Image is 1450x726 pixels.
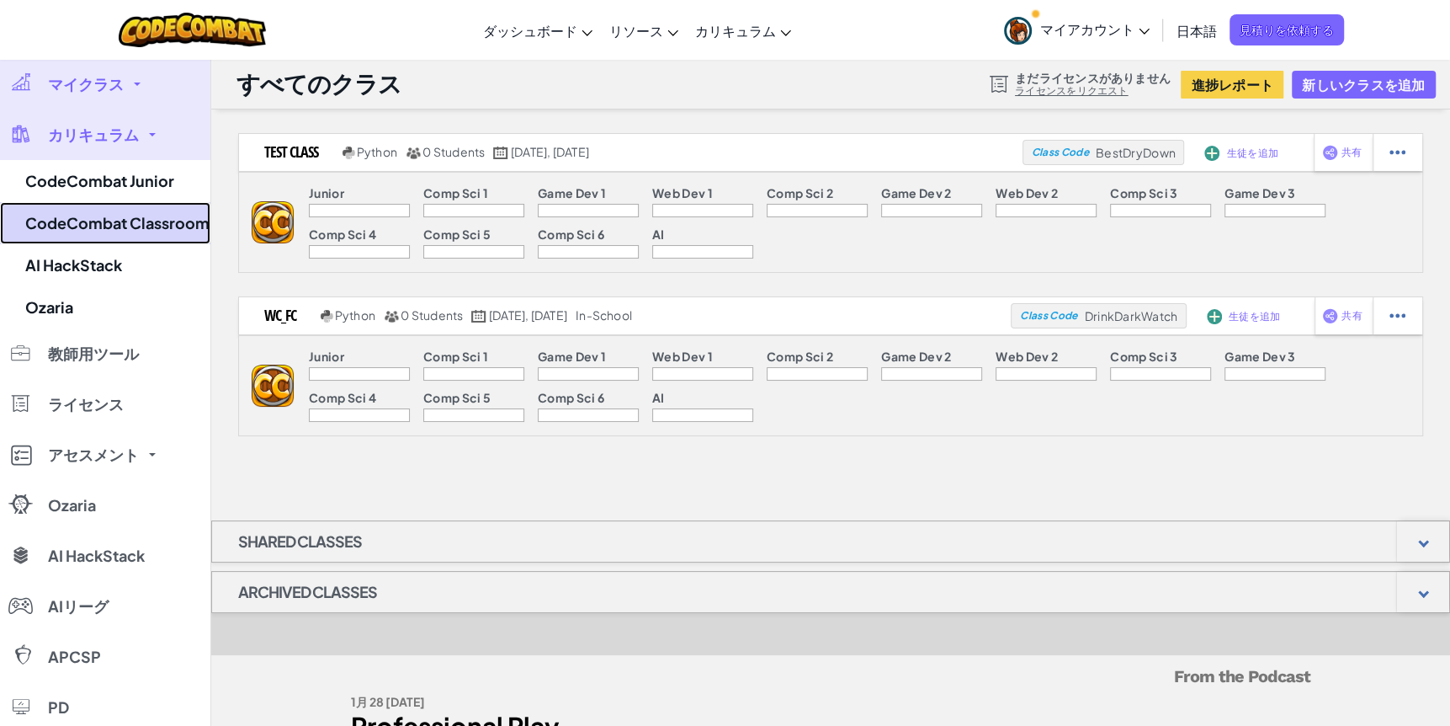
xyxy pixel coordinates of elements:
a: 見積りを依頼する [1230,14,1344,45]
span: リソース [609,22,663,40]
img: logo [252,365,294,407]
span: マイアカウント [1040,20,1150,38]
a: リソース [601,8,687,53]
span: 生徒を追加 [1229,312,1280,322]
p: Comp Sci 1 [423,350,488,363]
p: Junior [309,350,344,363]
span: ダッシュボード [483,22,577,40]
img: IconShare_Purple.svg [1322,308,1338,323]
p: Comp Sci 1 [423,186,488,200]
a: wc_fc Python 0 Students [DATE], [DATE] in-school [239,303,1011,328]
a: ライセンスをリクエスト [1015,84,1171,98]
p: Comp Sci 3 [1110,186,1177,200]
img: python.png [321,310,333,323]
img: CodeCombat logo [119,13,266,47]
a: 日本語 [1168,8,1225,53]
p: Game Dev 1 [538,186,606,200]
span: 日本語 [1176,22,1217,40]
a: カリキュラム [687,8,799,53]
span: カリキュラム [695,22,776,40]
img: IconStudentEllipsis.svg [1389,308,1405,323]
p: Comp Sci 5 [423,391,491,404]
p: Comp Sci 6 [538,227,604,241]
p: Game Dev 2 [881,350,951,363]
p: Comp Sci 4 [309,227,376,241]
span: 共有 [1341,311,1362,321]
h2: wc_fc [239,303,316,328]
span: [DATE], [DATE] [489,307,567,323]
a: ダッシュボード [475,8,601,53]
span: DrinkDarkWatch [1085,308,1178,323]
p: Comp Sci 2 [767,186,833,200]
span: BestDryDown [1096,145,1176,160]
div: 1月 28 [DATE] [351,690,818,714]
p: Web Dev 1 [652,186,713,200]
p: Game Dev 3 [1224,186,1295,200]
img: avatar [1004,17,1032,45]
p: Comp Sci 4 [309,391,376,404]
img: IconAddStudents.svg [1204,146,1219,161]
p: Web Dev 2 [996,350,1058,363]
span: 0 Students [422,144,485,159]
p: Comp Sci 6 [538,391,604,404]
span: Python [357,144,397,159]
span: AIリーグ [48,599,109,614]
h1: Archived Classes [212,571,403,613]
span: Ozaria [48,498,96,513]
span: カリキュラム [48,127,139,142]
span: ライセンス [48,397,124,412]
span: [DATE], [DATE] [511,144,589,159]
span: 0 Students [401,307,463,323]
h5: From the Podcast [351,664,1310,690]
a: マイアカウント [996,3,1158,56]
p: Comp Sci 5 [423,227,491,241]
p: Comp Sci 2 [767,350,833,363]
span: マイクラス [48,77,124,92]
button: 新しいクラスを追加 [1292,71,1435,99]
p: Junior [309,186,344,200]
img: python.png [343,147,355,159]
img: MultipleUsers.png [384,310,399,323]
p: Game Dev 3 [1224,350,1295,363]
span: まだライセンスがありません [1015,71,1171,84]
a: test class Python 0 Students [DATE], [DATE] [239,140,1022,165]
button: 進捗レポート [1181,71,1283,99]
p: Comp Sci 3 [1110,350,1177,363]
p: Game Dev 2 [881,186,951,200]
p: Game Dev 1 [538,350,606,363]
img: calendar.svg [493,147,508,159]
img: MultipleUsers.png [406,147,421,159]
img: IconShare_Purple.svg [1322,145,1338,160]
img: calendar.svg [471,310,486,323]
div: in-school [576,308,632,323]
img: logo [252,201,294,243]
span: 生徒を追加 [1226,148,1277,158]
p: Web Dev 2 [996,186,1058,200]
span: AI HackStack [48,548,145,563]
span: Class Code [1031,147,1088,157]
p: AI [652,227,665,241]
p: AI [652,391,665,404]
span: 共有 [1341,147,1362,157]
span: Class Code [1020,311,1077,321]
h1: すべてのクラス [236,68,401,100]
span: Python [335,307,375,323]
h1: Shared Classes [212,520,388,563]
img: IconStudentEllipsis.svg [1389,145,1405,160]
span: アセスメント [48,447,139,462]
p: Web Dev 1 [652,350,713,363]
img: IconAddStudents.svg [1207,309,1222,324]
span: 教師用ツール [48,346,139,361]
h2: test class [239,140,338,165]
